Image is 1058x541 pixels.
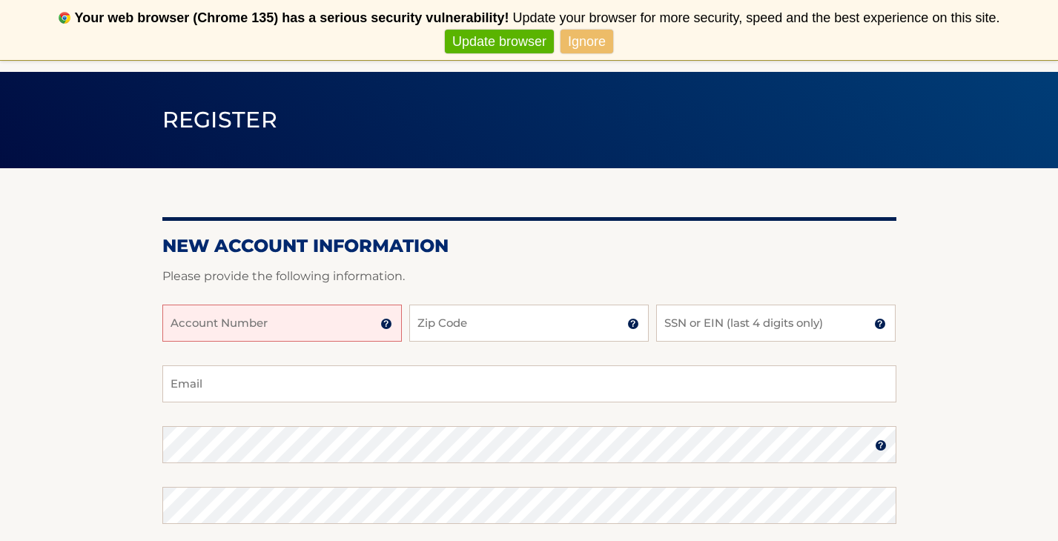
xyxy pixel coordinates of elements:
input: Email [162,365,896,402]
b: Your web browser (Chrome 135) has a serious security vulnerability! [75,10,509,25]
span: Update your browser for more security, speed and the best experience on this site. [512,10,999,25]
input: Zip Code [409,305,649,342]
input: Account Number [162,305,402,342]
img: tooltip.svg [874,318,886,330]
h2: New Account Information [162,235,896,257]
input: SSN or EIN (last 4 digits only) [656,305,896,342]
a: Ignore [561,30,613,54]
img: tooltip.svg [380,318,392,330]
img: tooltip.svg [627,318,639,330]
span: Register [162,106,278,133]
a: Update browser [445,30,554,54]
img: tooltip.svg [875,439,887,451]
p: Please provide the following information. [162,266,896,287]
